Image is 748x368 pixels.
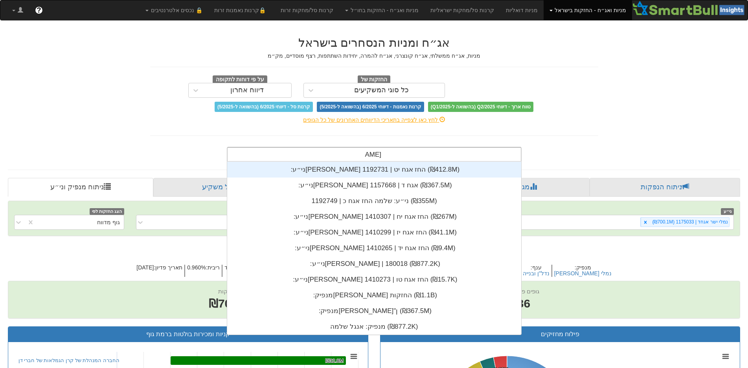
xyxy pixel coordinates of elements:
span: גופים פעילים [508,288,539,295]
a: ניתוח מנפיק וני״ע [8,178,153,197]
span: 36 [508,295,539,312]
img: Smartbull [632,0,748,16]
a: מניות ואג״ח - החזקות בישראל [544,0,632,20]
div: ני״ע: ‏[PERSON_NAME] אגח ד | 1157668 ‎(₪367.5M)‎ [227,178,521,193]
span: ₪700.1M [209,297,257,310]
a: פרופיל משקיע [153,178,301,197]
span: קרנות נאמנות - דיווחי 6/2025 (בהשוואה ל-5/2025) [317,102,424,112]
div: גוף מדווח [97,218,120,226]
div: ני״ע: ‏[PERSON_NAME] החז אגח יז | 1410299 ‎(₪41.1M)‎ [227,225,521,240]
h2: אג״ח ומניות הנסחרים בישראל [150,36,598,49]
div: ני״ע: ‏[PERSON_NAME] | 180018 ‎(₪877.2K)‎ [227,256,521,272]
a: קרנות סל/מחקות ישראליות [425,0,500,20]
h5: מנפיק : [551,265,614,277]
div: ני״ע: ‏[PERSON_NAME] החז אגח יט | 1192731 ‎(₪412.8M)‎ [227,162,521,178]
h5: ענף : [520,265,551,277]
div: מנפיק: ‏אנגל שלמה ‎(₪877.2K)‎ [227,319,521,335]
tspan: ₪32.8M [325,358,344,364]
div: ני״ע: ‏[PERSON_NAME] החז אגח יד | 1410265 ‎(₪9.4M)‎ [227,240,521,256]
h3: קניות ומכירות בולטות ברמת גוף [14,331,362,338]
h3: פילוח מחזיקים [386,331,734,338]
div: מנפיק: ‏[PERSON_NAME] החזקות ‎(₪1.1B)‎ [227,287,521,303]
div: דיווח אחרון [230,86,264,94]
div: grid [227,162,521,335]
span: קרנות סל - דיווחי 6/2025 (בהשוואה ל-5/2025) [215,102,313,112]
a: החברה המנהלת של קרן הגמלאות של חברי דן [18,357,119,363]
a: ניתוח הנפקות [590,178,740,197]
button: נדל"ן ובנייה [523,271,550,276]
a: קרנות סל/מחקות זרות [275,0,339,20]
h5: מניות, אג״ח ממשלתי, אג״ח קונצרני, אג״ח להמרה, יחידות השתתפות, רצף מוסדיים, מק״מ [150,53,598,59]
span: הצג החזקות לפי [90,208,124,215]
span: טווח ארוך - דיווחי Q2/2025 (בהשוואה ל-Q1/2025) [428,102,533,112]
span: החזקות של [358,75,391,84]
a: מניות ואג״ח - החזקות בחו״ל [339,0,425,20]
a: ? [29,0,49,20]
div: כל סוגי המשקיעים [354,86,409,94]
span: ? [37,6,41,14]
div: לחץ כאן לצפייה בתאריכי הדיווחים האחרונים של כל הגופים [144,116,604,124]
div: מנפיק: ‏[PERSON_NAME]"ן ‎(₪367.5M)‎ [227,303,521,319]
a: מניות דואליות [500,0,544,20]
div: ני״ע: ‏[PERSON_NAME] החז אגח יח | 1410307 ‎(₪267M)‎ [227,209,521,225]
h5: הצמדה : מדד [222,265,255,277]
a: 🔒 נכסים אלטרנטיבים [140,0,208,20]
div: ני״ע: ‏[PERSON_NAME] החז אגח טו | 1410273 ‎(₪15.7K)‎ [227,272,521,287]
div: נמלי ישר אגחד | 1175033 (₪700.1M) [650,218,729,227]
span: שווי החזקות [218,288,248,295]
h2: נמלי ישר אגחד | 1175033 - ניתוח ני״ע [8,244,740,257]
span: ני״ע [721,208,734,215]
span: על פי דוחות לתקופה [213,75,267,84]
a: 🔒קרנות נאמנות זרות [208,0,275,20]
h5: תאריך פדיון : [DATE] [134,265,184,277]
div: ני״ע: ‏שלמה החז אגח כ | 1192749 ‎(₪355M)‎ [227,193,521,209]
h5: ריבית : 0.960% [184,265,221,277]
button: נמלי [PERSON_NAME] [554,271,612,276]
